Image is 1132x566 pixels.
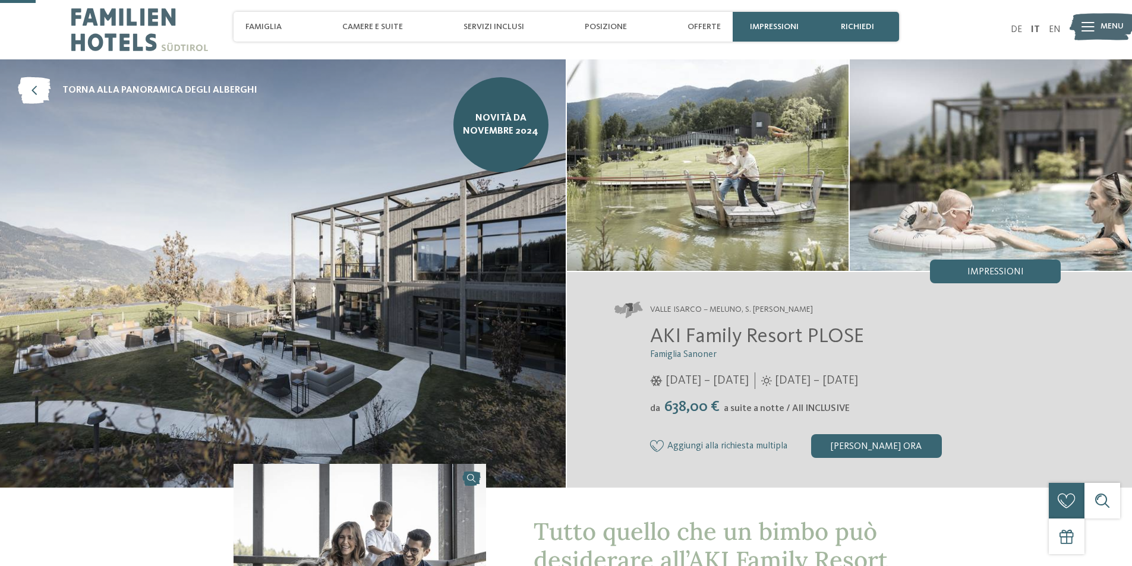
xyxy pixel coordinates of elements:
[724,404,850,413] span: a suite a notte / All INCLUSIVE
[650,375,663,386] i: Orari d'apertura inverno
[650,304,813,316] span: Valle Isarco – Meluno, S. [PERSON_NAME]
[567,59,849,271] img: AKI: tutto quello che un bimbo può desiderare
[1031,25,1040,34] a: IT
[650,350,717,359] span: Famiglia Sanoner
[1101,21,1124,33] span: Menu
[811,434,942,458] div: [PERSON_NAME] ora
[462,112,540,138] span: NOVITÀ da novembre 2024
[18,77,257,104] a: torna alla panoramica degli alberghi
[650,404,660,413] span: da
[62,84,257,97] span: torna alla panoramica degli alberghi
[967,267,1024,277] span: Impressioni
[775,372,858,389] span: [DATE] – [DATE]
[850,59,1132,271] img: AKI: tutto quello che un bimbo può desiderare
[1049,25,1061,34] a: EN
[661,399,723,415] span: 638,00 €
[1011,25,1022,34] a: DE
[666,372,749,389] span: [DATE] – [DATE]
[761,375,772,386] i: Orari d'apertura estate
[650,326,864,347] span: AKI Family Resort PLOSE
[667,441,787,452] span: Aggiungi alla richiesta multipla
